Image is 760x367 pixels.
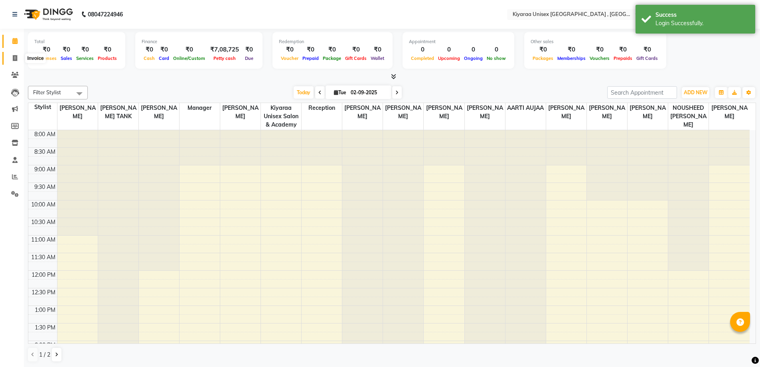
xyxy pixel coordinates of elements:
div: ₹0 [96,45,119,54]
span: AARTI AUJAA [505,103,546,113]
span: Due [243,56,255,61]
span: [PERSON_NAME] [709,103,750,121]
span: Prepaid [300,56,321,61]
div: 2:00 PM [33,341,57,349]
div: ₹0 [634,45,660,54]
span: Services [74,56,96,61]
span: Reception [302,103,342,113]
div: 8:30 AM [33,148,57,156]
div: 9:30 AM [33,183,57,191]
div: Success [655,11,749,19]
button: ADD NEW [682,87,709,98]
div: 0 [436,45,462,54]
span: Gift Cards [343,56,369,61]
div: ₹0 [74,45,96,54]
span: Gift Cards [634,56,660,61]
span: Cash [142,56,157,61]
img: logo [20,3,75,26]
div: 0 [409,45,436,54]
input: 2025-09-02 [348,87,388,99]
span: Voucher [279,56,300,61]
span: Products [96,56,119,61]
div: ₹0 [531,45,555,54]
span: ADD NEW [684,89,707,95]
div: Appointment [409,38,508,45]
div: ₹0 [300,45,321,54]
div: 0 [485,45,508,54]
div: Invoice [25,54,45,63]
div: ₹0 [343,45,369,54]
span: [PERSON_NAME] [587,103,627,121]
div: 10:30 AM [30,218,57,226]
div: 10:00 AM [30,200,57,209]
div: ₹7,08,725 [207,45,242,54]
div: ₹0 [588,45,612,54]
div: 12:00 PM [30,271,57,279]
div: ₹0 [612,45,634,54]
span: [PERSON_NAME] [139,103,179,121]
span: Tue [332,89,348,95]
div: ₹0 [34,45,59,54]
div: 11:30 AM [30,253,57,262]
div: ₹0 [142,45,157,54]
span: NOUSHEED [PERSON_NAME] [668,103,709,130]
span: [PERSON_NAME] TANK [98,103,138,121]
span: Wallet [369,56,386,61]
span: Prepaids [612,56,634,61]
span: [PERSON_NAME] [465,103,505,121]
div: 12:30 PM [30,288,57,297]
span: [PERSON_NAME] [57,103,98,121]
div: ₹0 [321,45,343,54]
div: 9:00 AM [33,165,57,174]
div: Stylist [28,103,57,111]
span: Upcoming [436,56,462,61]
span: Online/Custom [171,56,207,61]
span: Manager [180,103,220,113]
div: 1:30 PM [33,323,57,332]
span: [PERSON_NAME] [546,103,586,121]
div: 1:00 PM [33,306,57,314]
div: ₹0 [242,45,256,54]
div: Login Successfully. [655,19,749,28]
span: [PERSON_NAME] [220,103,261,121]
div: ₹0 [279,45,300,54]
div: Total [34,38,119,45]
div: ₹0 [555,45,588,54]
span: Packages [531,56,555,61]
b: 08047224946 [88,3,123,26]
span: Package [321,56,343,61]
span: [PERSON_NAME] [383,103,423,121]
div: 0 [462,45,485,54]
span: [PERSON_NAME] [628,103,668,121]
span: Filter Stylist [33,89,61,95]
span: Sales [59,56,74,61]
div: Other sales [531,38,660,45]
span: No show [485,56,508,61]
input: Search Appointment [607,86,677,99]
span: 1 / 2 [39,351,50,359]
div: ₹0 [59,45,74,54]
span: Card [157,56,171,61]
span: [PERSON_NAME] [342,103,383,121]
span: Ongoing [462,56,485,61]
div: ₹0 [157,45,171,54]
div: Finance [142,38,256,45]
span: Kiyaraa Unisex Salon & Academy [261,103,301,130]
div: ₹0 [171,45,207,54]
div: 11:00 AM [30,236,57,244]
span: Petty cash [211,56,238,61]
span: [PERSON_NAME] [424,103,464,121]
span: Completed [409,56,436,61]
span: Vouchers [588,56,612,61]
span: Memberships [555,56,588,61]
div: 8:00 AM [33,130,57,139]
div: ₹0 [369,45,386,54]
span: Today [294,86,314,99]
div: Redemption [279,38,386,45]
